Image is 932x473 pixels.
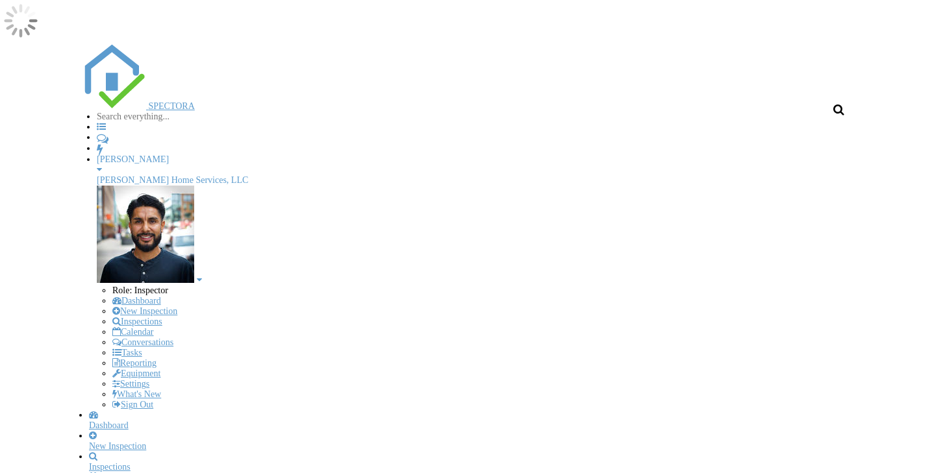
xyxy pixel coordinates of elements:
img: The Best Home Inspection Software - Spectora [81,44,146,109]
a: Settings [112,379,149,389]
input: Search everything... [97,112,207,122]
a: What's New [112,389,161,399]
a: SPECTORA [81,101,195,111]
a: Inspections [89,452,859,472]
span: Role: Inspector [112,285,168,295]
a: Dashboard [112,296,161,306]
div: New Inspection [89,441,859,452]
a: Tasks [112,348,142,358]
a: Inspections [112,317,162,326]
div: Inspections [89,462,859,472]
div: [PERSON_NAME] [97,154,851,165]
a: Dashboard [89,410,859,431]
a: Equipment [112,369,160,378]
a: Conversations [112,337,173,347]
a: New Inspection [112,306,177,316]
a: Calendar [112,327,154,337]
a: Reporting [112,358,157,368]
span: SPECTORA [149,101,195,111]
div: Scott Home Services, LLC [97,175,851,186]
div: Dashboard [89,420,859,431]
a: New Inspection [89,431,859,452]
a: Sign Out [112,400,153,409]
img: marco_team_sq.jpg [97,186,194,283]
